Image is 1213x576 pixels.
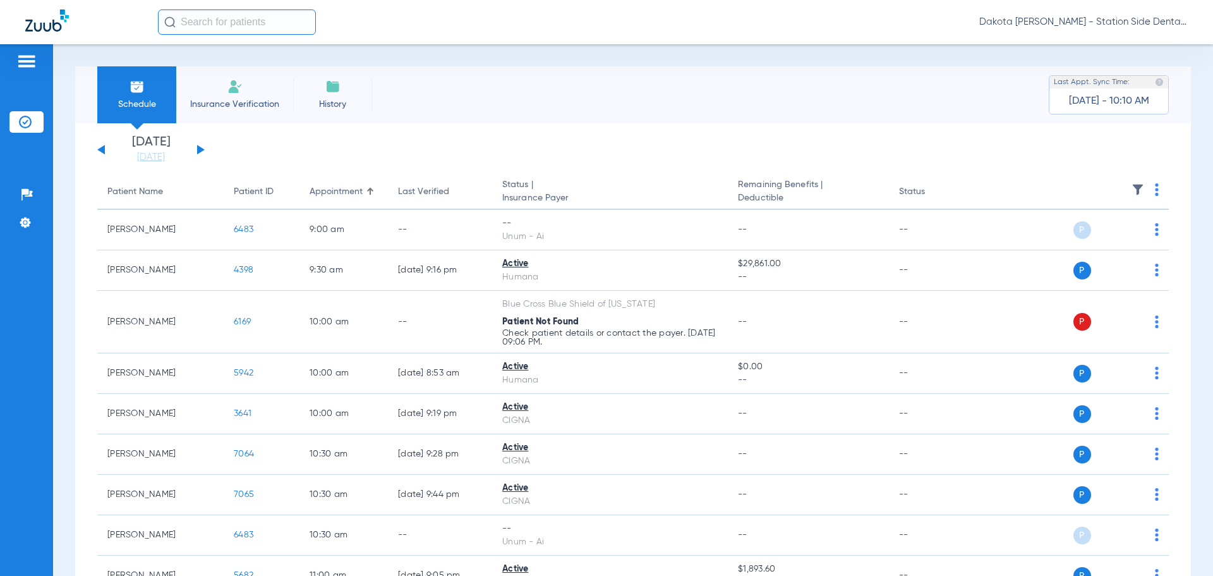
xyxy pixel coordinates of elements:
span: -- [738,271,878,284]
th: Remaining Benefits | [728,175,888,210]
td: [PERSON_NAME] [97,353,224,394]
span: [DATE] - 10:10 AM [1069,95,1149,107]
span: Patient Not Found [502,317,579,326]
td: 9:00 AM [299,210,388,250]
div: Active [502,563,718,576]
span: P [1073,313,1091,331]
div: Humana [502,271,718,284]
span: -- [738,225,747,234]
div: Patient Name [107,185,163,199]
span: History [303,98,363,111]
span: -- [738,450,747,458]
img: group-dot-blue.svg [1155,367,1159,379]
span: Schedule [107,98,167,111]
img: hamburger-icon [16,54,37,69]
td: -- [889,353,974,394]
img: group-dot-blue.svg [1155,183,1159,196]
td: [PERSON_NAME] [97,210,224,250]
td: -- [388,291,492,353]
th: Status [889,175,974,210]
span: 7065 [234,490,254,499]
td: -- [889,394,974,434]
div: Patient ID [234,185,274,199]
span: P [1073,365,1091,383]
td: -- [889,515,974,556]
div: Appointment [310,185,363,199]
span: -- [738,490,747,499]
div: Last Verified [398,185,482,199]
div: CIGNA [502,414,718,427]
span: 3641 [234,409,251,418]
span: $29,861.00 [738,257,878,271]
td: -- [889,210,974,250]
div: Patient ID [234,185,289,199]
input: Search for patients [158,9,316,35]
span: 6483 [234,530,253,539]
td: -- [889,434,974,475]
div: Active [502,401,718,414]
div: -- [502,522,718,536]
img: group-dot-blue.svg [1155,223,1159,236]
span: Last Appt. Sync Time: [1054,76,1130,89]
span: $0.00 [738,360,878,374]
td: [PERSON_NAME] [97,291,224,353]
td: [DATE] 9:16 PM [388,250,492,291]
td: 10:00 AM [299,353,388,394]
div: Active [502,360,718,374]
th: Status | [492,175,728,210]
span: 6483 [234,225,253,234]
span: P [1073,486,1091,504]
img: group-dot-blue.svg [1155,264,1159,276]
img: Manual Insurance Verification [227,79,243,94]
img: History [325,79,341,94]
span: -- [738,530,747,539]
span: 7064 [234,450,254,458]
td: 10:30 AM [299,434,388,475]
td: 10:30 AM [299,475,388,515]
td: 10:00 AM [299,291,388,353]
img: Schedule [130,79,145,94]
span: -- [738,317,747,326]
img: filter.svg [1132,183,1144,196]
span: Insurance Verification [186,98,284,111]
div: Patient Name [107,185,214,199]
td: [DATE] 8:53 AM [388,353,492,394]
img: Search Icon [164,16,176,28]
td: -- [388,515,492,556]
div: Blue Cross Blue Shield of [US_STATE] [502,298,718,311]
span: -- [738,374,878,387]
td: [DATE] 9:44 PM [388,475,492,515]
span: P [1073,221,1091,239]
a: [DATE] [113,151,189,164]
td: [DATE] 9:28 PM [388,434,492,475]
img: group-dot-blue.svg [1155,529,1159,541]
div: Unum - Ai [502,536,718,549]
span: 4398 [234,266,253,274]
img: group-dot-blue.svg [1155,407,1159,420]
td: 10:30 AM [299,515,388,556]
span: Dakota [PERSON_NAME] - Station Side Dental Care [979,16,1188,28]
td: [PERSON_NAME] [97,250,224,291]
div: Active [502,257,718,271]
span: $1,893.60 [738,563,878,576]
td: -- [889,291,974,353]
img: Zuub Logo [25,9,69,32]
span: 5942 [234,369,253,377]
span: P [1073,262,1091,279]
div: Humana [502,374,718,387]
td: [PERSON_NAME] [97,434,224,475]
td: [DATE] 9:19 PM [388,394,492,434]
div: Last Verified [398,185,449,199]
div: -- [502,217,718,230]
p: Check patient details or contact the payer. [DATE] 09:06 PM. [502,329,718,346]
span: P [1073,527,1091,544]
img: group-dot-blue.svg [1155,316,1159,328]
img: last sync help info [1155,78,1164,87]
div: Active [502,482,718,495]
span: Insurance Payer [502,192,718,205]
td: [PERSON_NAME] [97,515,224,556]
td: -- [388,210,492,250]
img: group-dot-blue.svg [1155,488,1159,501]
div: Active [502,441,718,455]
div: Unum - Ai [502,230,718,243]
